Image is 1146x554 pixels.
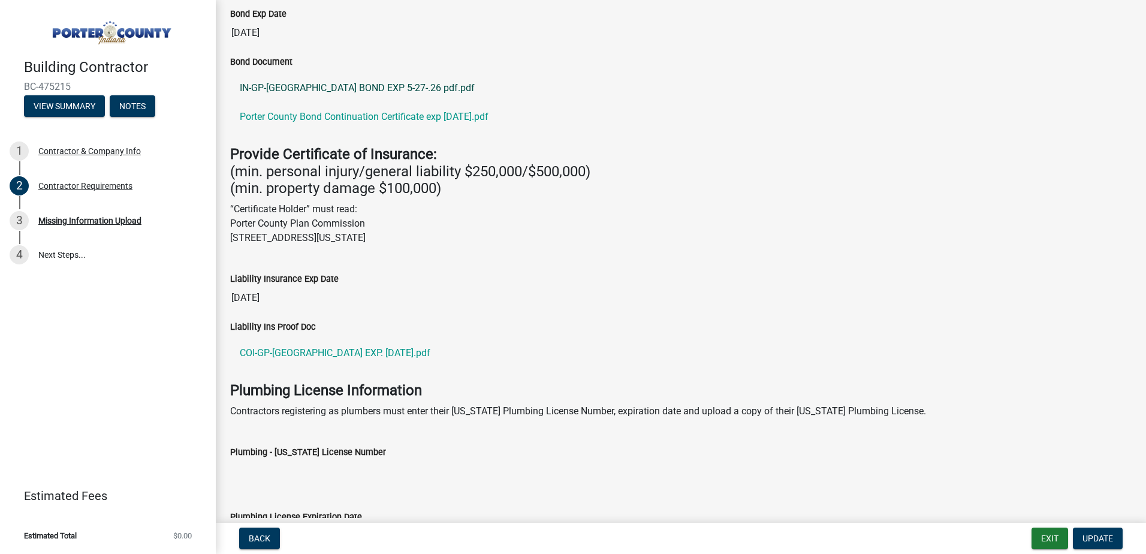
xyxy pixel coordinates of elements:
button: Notes [110,95,155,117]
label: Bond Document [230,58,292,67]
span: BC-475215 [24,81,192,92]
div: 2 [10,176,29,195]
a: Porter County Bond Continuation Certificate exp [DATE].pdf [230,103,1132,131]
button: View Summary [24,95,105,117]
p: “Certificate Holder” must read: Porter County Plan Commission [STREET_ADDRESS][US_STATE] [230,202,1132,245]
a: IN-GP-[GEOGRAPHIC_DATA] BOND EXP 5-27-.26 pdf.pdf [230,74,1132,103]
span: Estimated Total [24,532,77,540]
button: Back [239,528,280,549]
button: Update [1073,528,1123,549]
a: COI-GP-[GEOGRAPHIC_DATA] EXP. [DATE].pdf [230,339,1132,368]
div: Contractor Requirements [38,182,132,190]
label: Liability Ins Proof Doc [230,323,316,332]
span: Update [1082,534,1113,543]
strong: Provide Certificate of Insurance: [230,146,437,162]
div: Contractor & Company Info [38,147,141,155]
wm-modal-confirm: Summary [24,102,105,112]
h4: (min. personal injury/general liability $250,000/$500,000) (min. property damage $100,000) [230,146,1132,197]
label: Plumbing License Expiration Date [230,513,362,522]
a: Estimated Fees [10,484,197,508]
div: 3 [10,211,29,230]
label: Plumbing - [US_STATE] License Number [230,448,386,457]
label: Bond Exp Date [230,10,286,19]
div: 4 [10,245,29,264]
p: Contractors registering as plumbers must enter their [US_STATE] Plumbing License Number, expirati... [230,404,1132,418]
span: $0.00 [173,532,192,540]
img: Porter County, Indiana [24,13,197,46]
strong: Plumbing License Information [230,382,422,399]
label: Liability Insurance Exp Date [230,275,339,284]
div: 1 [10,141,29,161]
span: Back [249,534,270,543]
button: Exit [1032,528,1068,549]
wm-modal-confirm: Notes [110,102,155,112]
div: Missing Information Upload [38,216,141,225]
h4: Building Contractor [24,59,206,76]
